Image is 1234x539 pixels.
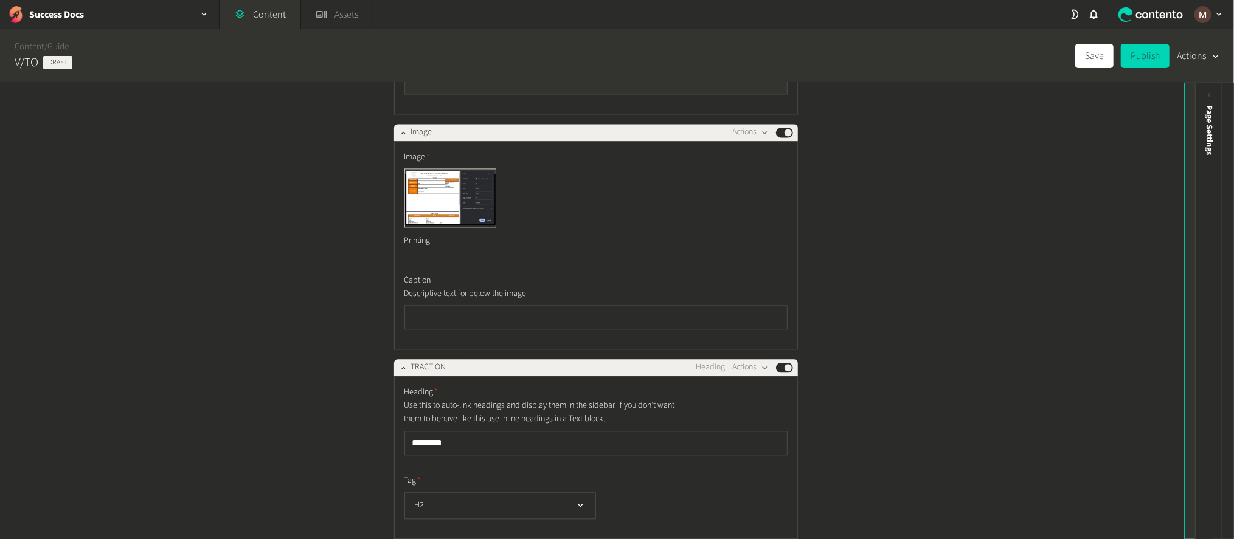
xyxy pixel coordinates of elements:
button: Publish [1121,44,1170,68]
span: Caption [404,274,431,287]
h2: V/TO [15,53,38,72]
span: Page Settings [1203,105,1216,155]
span: Image [404,151,431,163]
p: Use this to auto-link headings and display them in the sidebar. If you don’t want them to behave ... [404,399,681,426]
span: Heading [404,386,438,399]
img: Success Docs [7,6,24,23]
a: Guide [47,40,69,53]
span: Draft [43,56,72,69]
span: TRACTION [411,361,446,374]
span: Tag [404,475,421,487]
span: Heading [696,361,726,374]
button: H2 [404,492,596,519]
a: Content [15,40,44,53]
img: Printing [405,169,496,227]
img: Marinel G [1194,6,1211,23]
button: Actions [1177,44,1219,68]
button: Actions [733,125,769,140]
button: Actions [733,360,769,375]
p: Descriptive text for below the image [404,287,681,300]
button: Save [1075,44,1114,68]
span: / [44,40,47,53]
div: Preview [1192,105,1205,136]
span: Image [411,126,432,139]
h2: Success Docs [29,7,84,22]
div: Printing [404,227,497,255]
